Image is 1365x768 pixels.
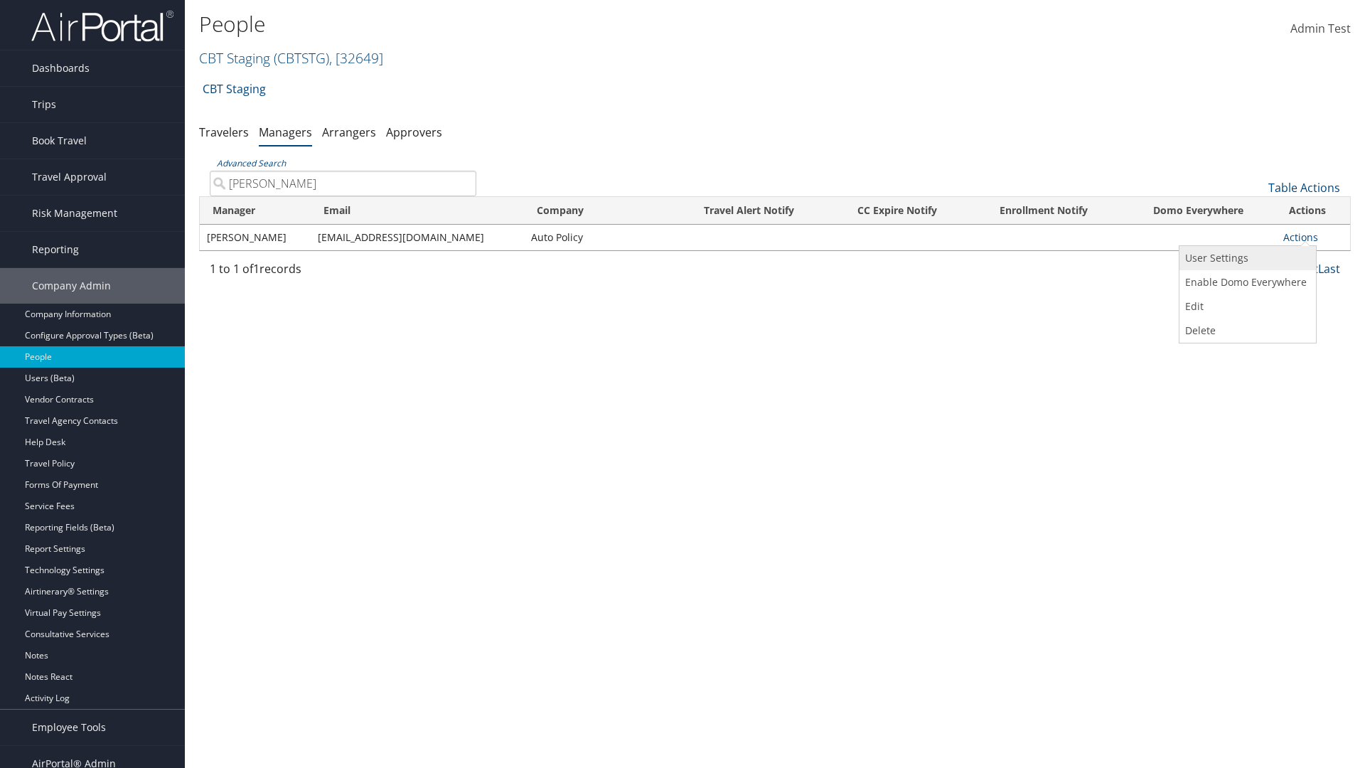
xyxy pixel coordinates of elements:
[524,225,671,250] td: Auto Policy
[1120,197,1276,225] th: Domo Everywhere
[199,48,383,68] a: CBT Staging
[311,225,524,250] td: [EMAIL_ADDRESS][DOMAIN_NAME]
[1318,261,1340,277] a: Last
[210,260,476,284] div: 1 to 1 of records
[32,268,111,304] span: Company Admin
[32,123,87,159] span: Book Travel
[1179,270,1312,294] a: Enable Domo for this Travel Manager
[1179,294,1312,319] a: Edit
[259,124,312,140] a: Managers
[210,171,476,196] input: Advanced Search
[32,196,117,231] span: Risk Management
[1283,230,1318,244] a: Actions
[967,197,1120,225] th: Enrollment Notify: activate to sort column ascending
[217,157,286,169] a: Advanced Search
[311,197,524,225] th: Email: activate to sort column ascending
[31,9,173,43] img: airportal-logo.png
[524,197,671,225] th: Company: activate to sort column ascending
[322,124,376,140] a: Arrangers
[203,75,266,103] a: CBT Staging
[1290,21,1351,36] span: Admin Test
[274,48,329,68] span: ( CBTSTG )
[386,124,442,140] a: Approvers
[671,197,828,225] th: Travel Alert Notify: activate to sort column ascending
[1290,7,1351,51] a: Admin Test
[329,48,383,68] span: , [ 32649 ]
[1179,246,1312,270] a: View User's Settings
[32,710,106,745] span: Employee Tools
[199,124,249,140] a: Travelers
[32,232,79,267] span: Reporting
[200,225,311,250] td: [PERSON_NAME]
[32,87,56,122] span: Trips
[199,9,967,39] h1: People
[1276,197,1350,225] th: Actions
[828,197,967,225] th: CC Expire Notify: activate to sort column ascending
[32,50,90,86] span: Dashboards
[200,197,311,225] th: Manager: activate to sort column descending
[32,159,107,195] span: Travel Approval
[1179,319,1312,343] a: Delete
[1268,180,1340,196] a: Table Actions
[253,261,259,277] span: 1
